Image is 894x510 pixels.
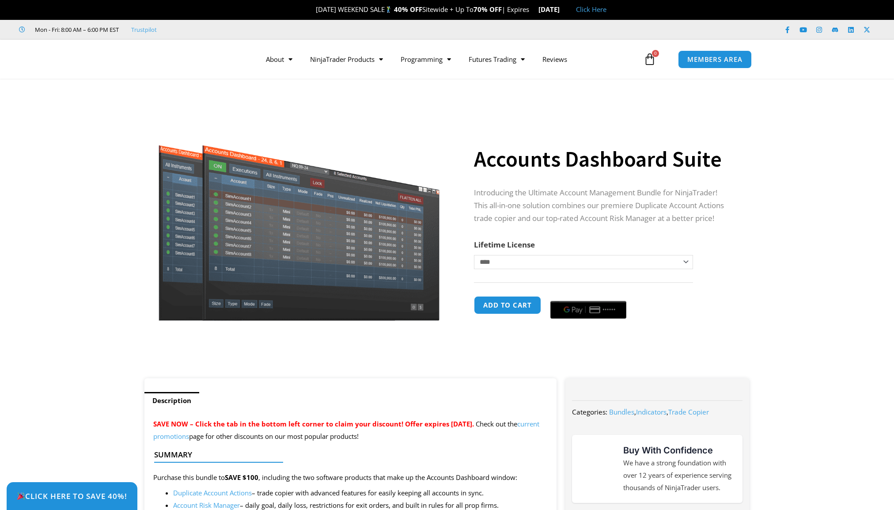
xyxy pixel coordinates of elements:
img: 🏭 [560,6,567,13]
span: Mon - Fri: 8:00 AM – 6:00 PM EST [33,24,119,35]
h4: Summary [154,450,540,459]
a: NinjaTrader Products [301,49,392,69]
a: About [257,49,301,69]
strong: [DATE] [538,5,567,14]
span: , , [609,407,709,416]
p: Check out the page for other discounts on our most popular products! [153,418,548,443]
a: Programming [392,49,460,69]
h1: Accounts Dashboard Suite [474,144,732,175]
button: Add to cart [474,296,541,314]
a: 🎉Click Here to save 40%! [7,482,137,510]
a: Description [144,392,199,409]
a: Trade Copier [668,407,709,416]
img: LogoAI | Affordable Indicators – NinjaTrader [131,43,226,75]
span: [DATE] WEEKEND SALE Sitewide + Up To | Expires [307,5,538,14]
span: MEMBERS AREA [687,56,742,63]
p: We have a strong foundation with over 12 years of experience serving thousands of NinjaTrader users. [623,457,734,494]
iframe: Secure payment input frame [549,295,628,296]
img: mark thumbs good 43913 | Affordable Indicators – NinjaTrader [581,453,613,485]
img: 🎉 [309,6,315,13]
a: Clear options [474,274,488,280]
p: Introducing the Ultimate Account Management Bundle for NinjaTrader! This all-in-one solution comb... [474,186,732,225]
nav: Menu [257,49,641,69]
label: Lifetime License [474,240,535,250]
a: Trustpilot [131,24,157,35]
a: Bundles [609,407,634,416]
img: 🎉 [17,492,25,500]
button: Buy with GPay [550,301,626,319]
a: Click Here [576,5,606,14]
a: 0 [630,46,669,72]
strong: 40% OFF [394,5,422,14]
a: Reviews [534,49,576,69]
strong: 70% OFF [474,5,502,14]
a: Futures Trading [460,49,534,69]
img: Screenshot 2024-08-26 155710eeeee [157,94,441,321]
a: Indicators [636,407,667,416]
a: MEMBERS AREA [678,50,752,69]
text: •••••• [602,307,616,313]
span: Click Here to save 40%! [17,492,127,500]
span: Categories: [572,407,607,416]
span: SAVE NOW – Click the tab in the bottom left corner to claim your discount! Offer expires [DATE]. [153,419,474,428]
img: ⌛ [530,6,536,13]
span: 0 [652,50,659,57]
p: Purchase this bundle to , including the two software products that make up the Accounts Dashboard... [153,472,548,484]
h3: Buy With Confidence [623,444,734,457]
img: 🏌️‍♂️ [385,6,392,13]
